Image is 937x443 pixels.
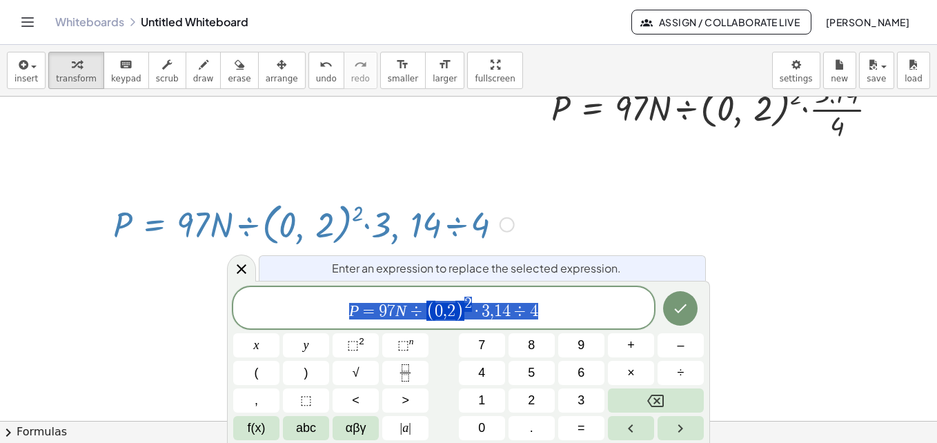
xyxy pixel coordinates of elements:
span: 7 [387,303,395,319]
span: – [677,336,684,355]
button: Alphabet [283,416,329,440]
var: N [395,302,406,319]
span: ( [426,301,435,321]
span: = [578,419,585,437]
span: > [402,391,409,410]
span: , [490,303,494,319]
button: redoredo [344,52,377,89]
span: larger [433,74,457,83]
span: = [359,303,379,319]
span: x [254,336,259,355]
span: + [627,336,635,355]
button: scrub [148,52,186,89]
button: Greek alphabet [333,416,379,440]
span: undo [316,74,337,83]
button: Less than [333,388,379,413]
button: erase [220,52,258,89]
span: abc [296,419,316,437]
button: . [509,416,555,440]
span: 4 [478,364,485,382]
button: save [859,52,894,89]
button: draw [186,52,221,89]
button: insert [7,52,46,89]
button: undoundo [308,52,344,89]
span: f(x) [248,419,266,437]
button: , [233,388,279,413]
button: Absolute value [382,416,428,440]
span: save [867,74,886,83]
button: Done [663,291,698,326]
button: Toggle navigation [17,11,39,33]
button: y [283,333,329,357]
span: , [255,391,258,410]
span: ÷ [406,303,426,319]
span: ) [304,364,308,382]
button: 2 [509,388,555,413]
span: y [304,336,309,355]
button: format_sizelarger [425,52,464,89]
span: keypad [111,74,141,83]
button: settings [772,52,820,89]
sup: n [409,336,414,346]
span: 7 [478,336,485,355]
button: 4 [459,361,505,385]
span: 9 [578,336,584,355]
span: insert [14,74,38,83]
button: format_sizesmaller [380,52,426,89]
button: Equals [558,416,604,440]
button: Fraction [382,361,428,385]
span: smaller [388,74,418,83]
span: erase [228,74,250,83]
button: 0 [459,416,505,440]
button: Divide [658,361,704,385]
span: ÷ [511,303,531,319]
button: Superscript [382,333,428,357]
button: Functions [233,416,279,440]
span: ⬚ [300,391,312,410]
button: transform [48,52,104,89]
button: Times [608,361,654,385]
button: x [233,333,279,357]
span: ( [255,364,259,382]
span: transform [56,74,97,83]
span: 4 [530,303,538,319]
i: keyboard [119,57,132,73]
button: load [897,52,930,89]
span: 0 [478,419,485,437]
span: ⬚ [347,338,359,352]
sup: 2 [359,336,364,346]
span: × [627,364,635,382]
span: a [400,419,411,437]
span: 6 [578,364,584,382]
button: ( [233,361,279,385]
span: load [905,74,923,83]
button: Placeholder [283,388,329,413]
button: Greater than [382,388,428,413]
span: 1 [494,303,502,319]
button: 1 [459,388,505,413]
span: , [443,303,447,319]
i: format_size [438,57,451,73]
span: | [408,421,411,435]
button: Plus [608,333,654,357]
span: 5 [528,364,535,382]
button: 8 [509,333,555,357]
span: ÷ [678,364,684,382]
button: Backspace [608,388,704,413]
button: [PERSON_NAME] [814,10,920,35]
button: Minus [658,333,704,357]
span: new [831,74,848,83]
button: 7 [459,333,505,357]
span: αβγ [346,419,366,437]
i: format_size [396,57,409,73]
button: new [823,52,856,89]
span: Assign / Collaborate Live [643,16,800,28]
span: draw [193,74,214,83]
button: 5 [509,361,555,385]
span: ) [455,301,464,321]
span: · [472,303,482,319]
button: keyboardkeypad [103,52,149,89]
span: 1 [478,391,485,410]
span: scrub [156,74,179,83]
button: 3 [558,388,604,413]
